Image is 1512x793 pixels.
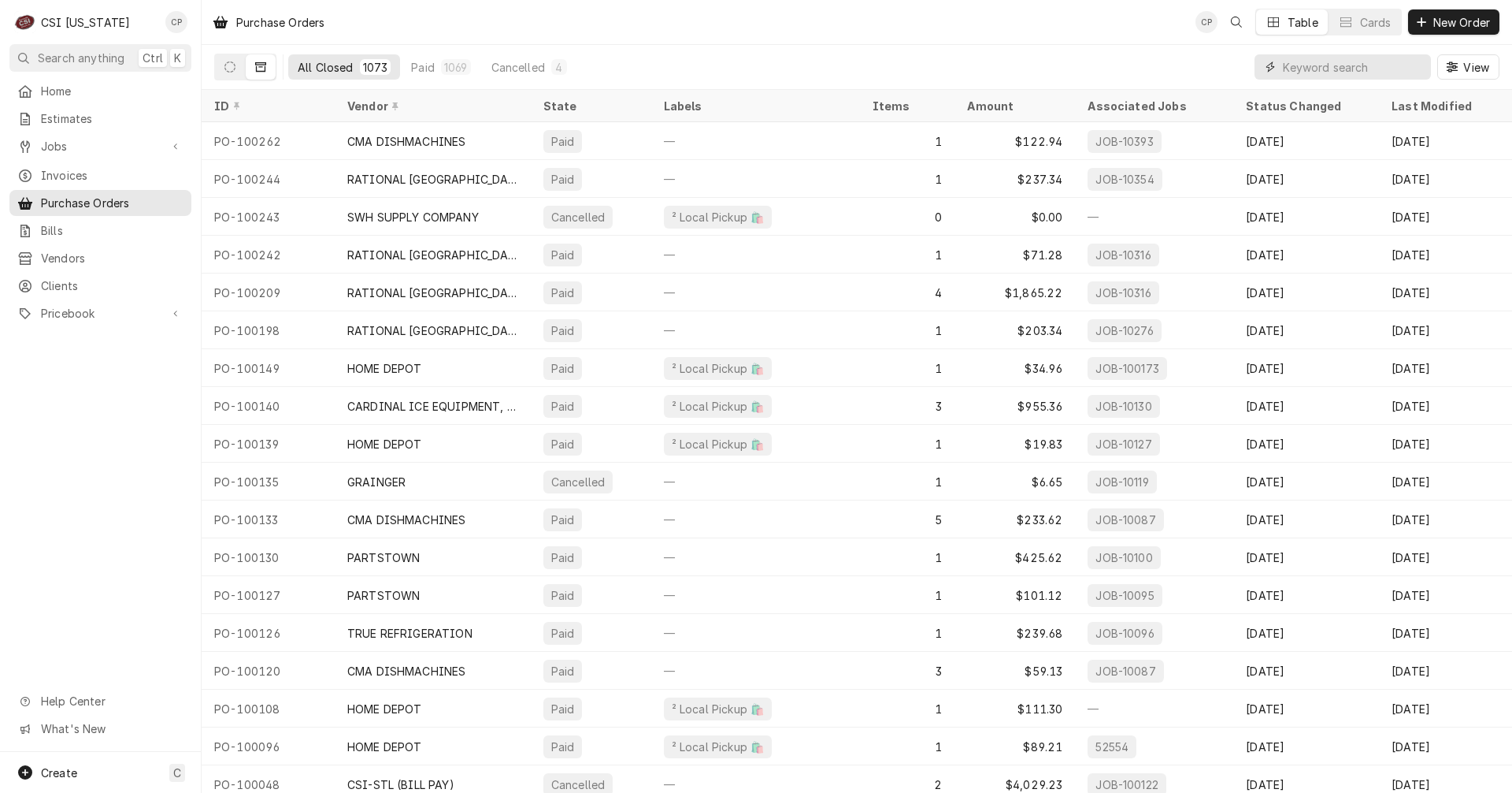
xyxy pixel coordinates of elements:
div: JOB-10096 [1094,625,1155,642]
div: — [1075,198,1233,236]
div: 1 [860,463,955,501]
div: [DATE] [1379,274,1512,311]
div: $71.28 [954,236,1075,274]
div: RATIONAL [GEOGRAPHIC_DATA] [347,247,518,263]
div: 1 [860,576,955,614]
div: $1,865.22 [954,274,1075,311]
span: New Order [1430,14,1493,31]
div: Paid [550,436,576,452]
div: CARDINAL ICE EQUIPMENT, INC [347,398,518,415]
div: Paid [550,398,576,415]
div: RATIONAL [GEOGRAPHIC_DATA] [347,171,518,188]
div: [DATE] [1379,652,1512,690]
div: [DATE] [1233,122,1379,160]
div: CP [165,11,187,33]
div: RATIONAL [GEOGRAPHIC_DATA] [347,285,518,301]
a: Clients [9,273,191,299]
div: Amount [967,98,1059,114]
div: PARTSTOWN [347,549,420,566]
div: $6.65 [954,463,1075,501]
div: [DATE] [1379,387,1512,425]
div: [DATE] [1379,690,1512,728]
div: C [14,11,36,33]
div: $203.34 [954,311,1075,349]
div: PO-100135 [202,463,335,501]
div: — [651,311,860,349]
div: ² Local Pickup 🛍️ [670,701,766,717]
span: Help Center [41,693,182,709]
a: Go to What's New [9,716,191,742]
div: Last Modified [1392,98,1496,114]
div: [DATE] [1379,463,1512,501]
div: JOB-10127 [1094,436,1153,452]
div: Cancelled [550,209,606,225]
span: Clients [41,277,183,294]
div: [DATE] [1233,538,1379,576]
button: New Order [1408,9,1499,35]
div: PO-100243 [202,198,335,236]
div: $101.12 [954,576,1075,614]
div: CMA DISHMACHINES [347,512,466,528]
div: Paid [550,739,576,755]
div: Paid [550,701,576,717]
div: [DATE] [1379,160,1512,198]
div: Associated Jobs [1088,98,1221,114]
div: CMA DISHMACHINES [347,663,466,679]
div: Paid [550,663,576,679]
div: — [651,576,860,614]
div: [DATE] [1233,387,1379,425]
input: Keyword search [1283,54,1423,80]
span: Home [41,83,183,99]
div: [DATE] [1233,274,1379,311]
div: PO-100140 [202,387,335,425]
div: HOME DEPOT [347,436,422,452]
div: 1 [860,349,955,387]
div: [DATE] [1379,122,1512,160]
span: Ctrl [143,50,163,66]
div: [DATE] [1379,614,1512,652]
div: — [651,160,860,198]
div: JOB-100173 [1094,360,1161,377]
span: Invoices [41,167,183,184]
div: Paid [550,171,576,188]
div: [DATE] [1233,501,1379,538]
div: Cancelled [550,474,606,490]
div: Paid [550,360,576,377]
div: 3 [860,387,955,425]
div: Vendor [347,98,515,114]
div: $122.94 [954,122,1075,160]
div: [DATE] [1233,728,1379,765]
a: Go to Help Center [9,688,191,714]
span: C [173,765,181,781]
div: Paid [550,247,576,263]
div: $19.83 [954,425,1075,463]
div: CSI [US_STATE] [41,14,130,31]
div: ² Local Pickup 🛍️ [670,436,766,452]
div: PO-100244 [202,160,335,198]
div: PO-100133 [202,501,335,538]
div: Paid [550,133,576,150]
div: CP [1195,11,1217,33]
div: $955.36 [954,387,1075,425]
div: Table [1288,14,1318,31]
div: $425.62 [954,538,1075,576]
div: $239.68 [954,614,1075,652]
div: [DATE] [1233,160,1379,198]
div: JOB-10316 [1094,285,1152,301]
div: [DATE] [1379,198,1512,236]
div: — [651,236,860,274]
div: [DATE] [1233,614,1379,652]
a: Home [9,78,191,104]
div: Craig Pierce's Avatar [165,11,187,33]
div: 1 [860,728,955,765]
div: PO-100198 [202,311,335,349]
div: CMA DISHMACHINES [347,133,466,150]
a: Go to Pricebook [9,300,191,326]
div: 1069 [444,59,468,76]
div: PO-100262 [202,122,335,160]
div: Status Changed [1246,98,1366,114]
a: Vendors [9,245,191,271]
div: HOME DEPOT [347,739,422,755]
div: ² Local Pickup 🛍️ [670,209,766,225]
button: Open search [1224,9,1249,35]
